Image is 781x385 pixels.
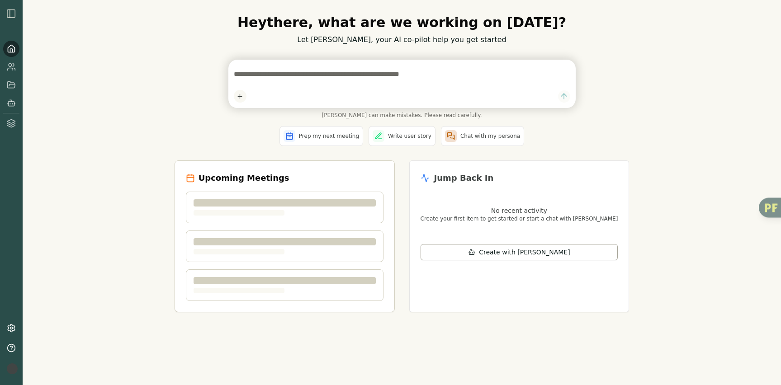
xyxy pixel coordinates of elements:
h2: Jump Back In [434,172,494,184]
span: Chat with my persona [460,132,520,140]
span: Create with [PERSON_NAME] [479,248,570,257]
button: Chat with my persona [441,126,524,146]
span: Prep my next meeting [299,132,359,140]
h1: Hey there , what are we working on [DATE]? [175,14,630,31]
button: Add content to chat [234,90,246,103]
button: Send message [558,90,570,103]
span: [PERSON_NAME] can make mistakes. Please read carefully. [228,112,576,119]
h2: Upcoming Meetings [199,172,289,184]
p: Create your first item to get started or start a chat with [PERSON_NAME] [421,215,618,222]
button: Help [3,340,19,356]
span: Write user story [388,132,431,140]
p: No recent activity [421,206,618,215]
button: Write user story [369,126,435,146]
button: Prep my next meeting [279,126,363,146]
img: sidebar [6,8,17,19]
p: Let [PERSON_NAME], your AI co-pilot help you get started [175,34,630,45]
button: Create with [PERSON_NAME] [421,244,618,260]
